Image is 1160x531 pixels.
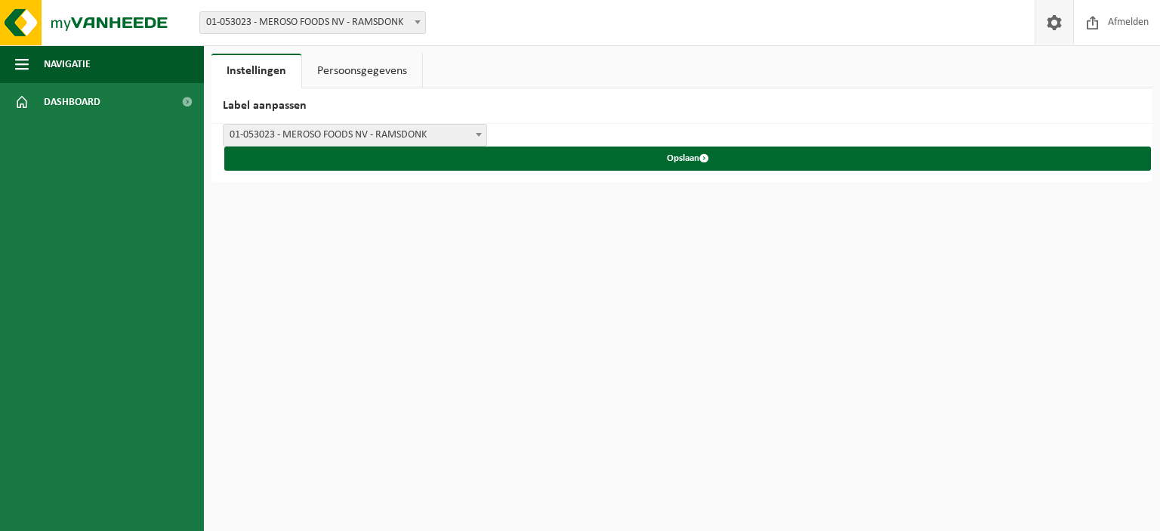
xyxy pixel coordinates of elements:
span: 01-053023 - MEROSO FOODS NV - RAMSDONK [223,124,487,147]
h2: Label aanpassen [211,88,1152,124]
span: 01-053023 - MEROSO FOODS NV - RAMSDONK [199,11,426,34]
span: Dashboard [44,83,100,121]
a: Instellingen [211,54,301,88]
span: 01-053023 - MEROSO FOODS NV - RAMSDONK [224,125,486,146]
button: Opslaan [224,147,1151,171]
span: 01-053023 - MEROSO FOODS NV - RAMSDONK [200,12,425,33]
a: Persoonsgegevens [302,54,422,88]
span: Navigatie [44,45,91,83]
